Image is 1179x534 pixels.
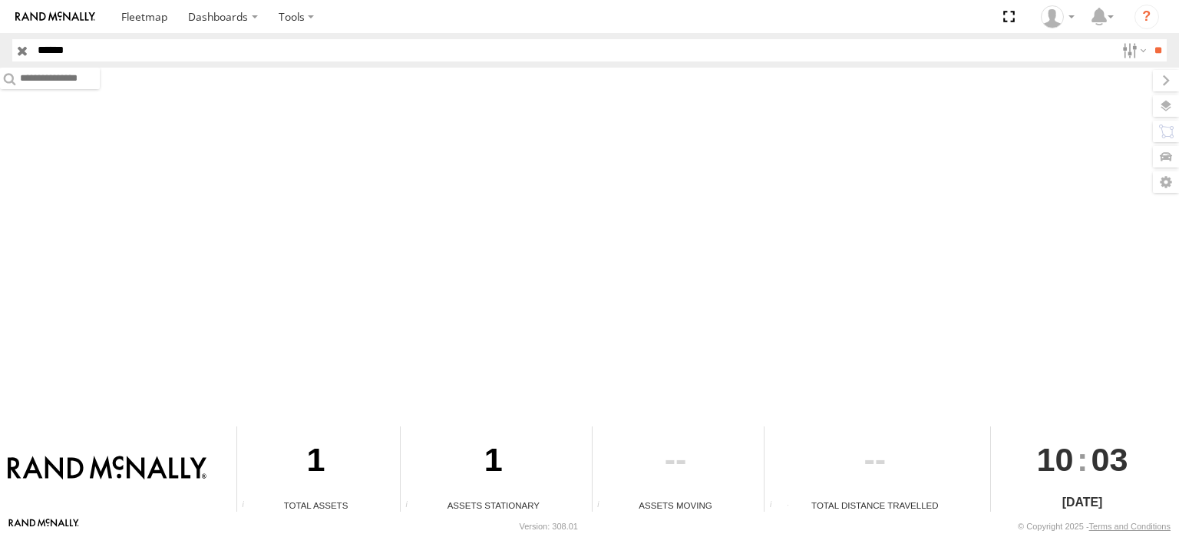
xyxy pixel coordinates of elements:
[1116,39,1149,61] label: Search Filter Options
[401,500,424,512] div: Total number of assets current stationary.
[1091,426,1128,493] span: 03
[991,426,1173,493] div: :
[1134,5,1159,29] i: ?
[15,12,95,22] img: rand-logo.svg
[401,426,586,499] div: 1
[765,499,985,512] div: Total Distance Travelled
[765,500,788,512] div: Total distance travelled by all assets within specified date range and applied filters
[237,500,260,512] div: Total number of Enabled Assets
[593,500,616,512] div: Total number of assets current in transit.
[401,499,586,512] div: Assets Stationary
[8,519,79,534] a: Visit our Website
[991,493,1173,512] div: [DATE]
[1018,522,1171,531] div: © Copyright 2025 -
[237,499,395,512] div: Total Assets
[8,456,206,482] img: Rand McNally
[593,499,759,512] div: Assets Moving
[237,426,395,499] div: 1
[1037,426,1074,493] span: 10
[1153,171,1179,193] label: Map Settings
[520,522,578,531] div: Version: 308.01
[1089,522,1171,531] a: Terms and Conditions
[1035,5,1080,28] div: Jose Goitia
